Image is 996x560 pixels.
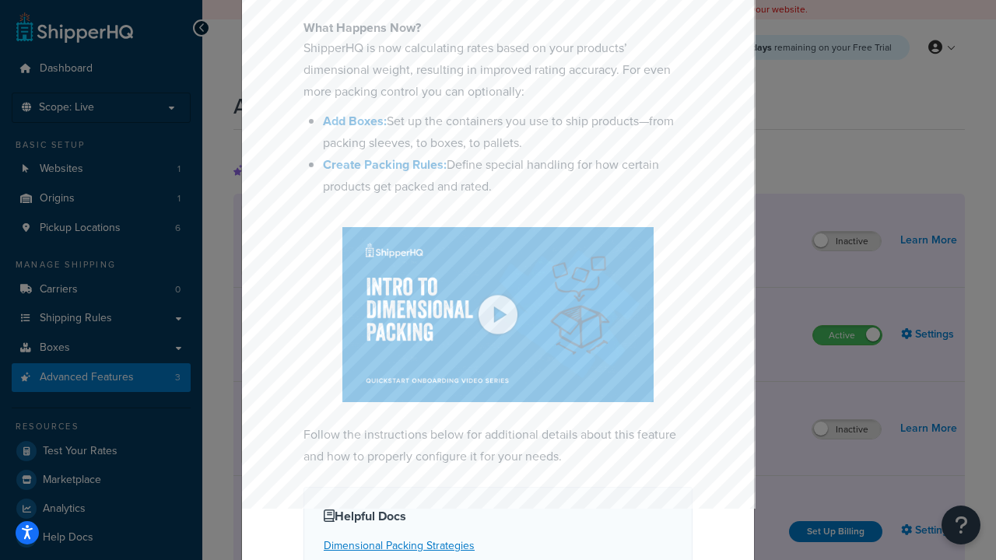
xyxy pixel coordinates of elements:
p: Follow the instructions below for additional details about this feature and how to properly confi... [303,424,693,467]
li: Set up the containers you use to ship products—from packing sleeves, to boxes, to pallets. [323,110,693,154]
li: Define special handling for how certain products get packed and rated. [323,154,693,198]
p: ShipperHQ is now calculating rates based on your products’ dimensional weight, resulting in impro... [303,37,693,103]
h4: Helpful Docs [324,507,672,526]
h4: What Happens Now? [303,19,693,37]
a: Add Boxes: [323,112,387,130]
a: Dimensional Packing Strategies [324,537,475,554]
img: Dimensional Packing Overview [342,227,654,402]
a: Create Packing Rules: [323,156,447,173]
